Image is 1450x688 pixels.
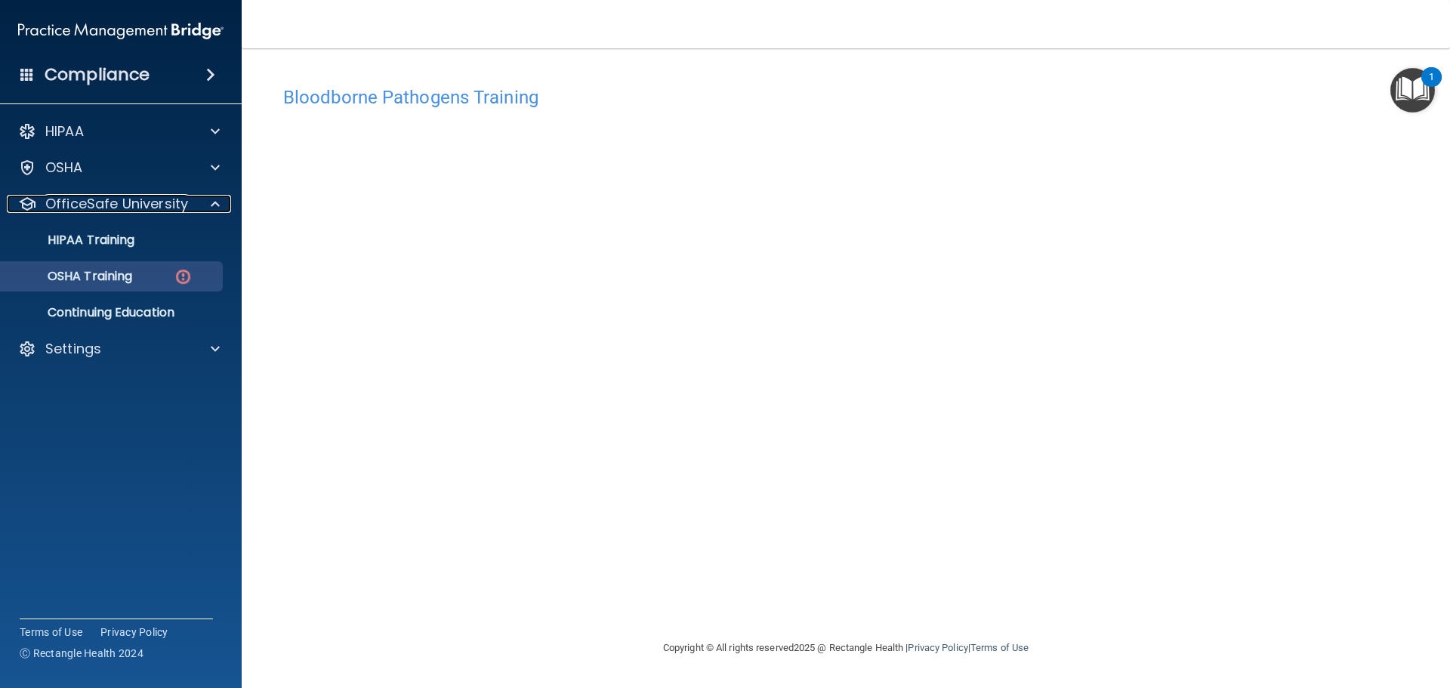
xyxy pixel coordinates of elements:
[20,625,82,640] a: Terms of Use
[18,122,220,140] a: HIPAA
[45,195,188,213] p: OfficeSafe University
[10,269,132,284] p: OSHA Training
[1390,68,1435,113] button: Open Resource Center, 1 new notification
[45,159,83,177] p: OSHA
[45,64,150,85] h4: Compliance
[18,159,220,177] a: OSHA
[10,305,216,320] p: Continuing Education
[1429,77,1434,97] div: 1
[18,16,224,46] img: PMB logo
[45,340,101,358] p: Settings
[908,642,967,653] a: Privacy Policy
[100,625,168,640] a: Privacy Policy
[283,116,1408,580] iframe: bbp
[970,642,1029,653] a: Terms of Use
[570,624,1121,672] div: Copyright © All rights reserved 2025 @ Rectangle Health | |
[45,122,84,140] p: HIPAA
[283,88,1408,107] h4: Bloodborne Pathogens Training
[20,646,143,661] span: Ⓒ Rectangle Health 2024
[18,195,220,213] a: OfficeSafe University
[10,233,134,248] p: HIPAA Training
[18,340,220,358] a: Settings
[174,267,193,286] img: danger-circle.6113f641.png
